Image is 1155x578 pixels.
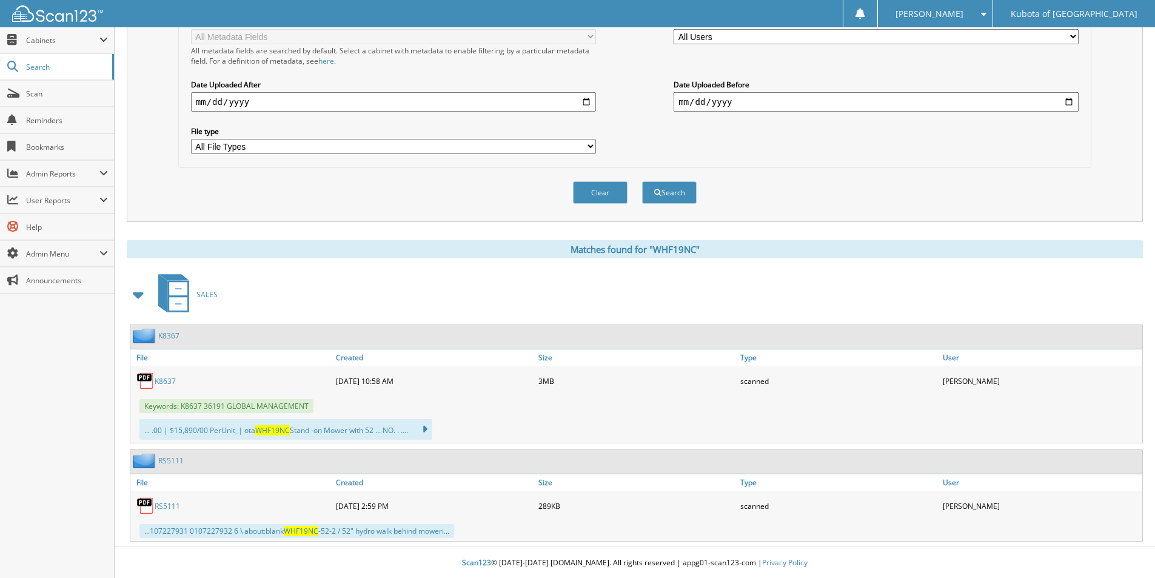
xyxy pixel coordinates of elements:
span: Help [26,222,108,232]
a: K8367 [158,331,179,341]
span: Announcements [26,275,108,286]
span: Reminders [26,115,108,126]
button: Clear [573,181,628,204]
button: Search [642,181,697,204]
a: SALES [151,271,218,318]
div: scanned [737,494,940,518]
div: 289KB [535,494,738,518]
input: start [191,92,596,112]
div: Matches found for "WHF19NC" [127,240,1143,258]
a: here [318,56,334,66]
span: User Reports [26,195,99,206]
label: File type [191,126,596,136]
a: User [940,474,1142,491]
div: [DATE] 10:58 AM [333,369,535,393]
a: Type [737,349,940,366]
img: scan123-logo-white.svg [12,5,103,22]
span: Bookmarks [26,142,108,152]
div: 3MB [535,369,738,393]
div: scanned [737,369,940,393]
input: end [674,92,1079,112]
a: File [130,474,333,491]
label: Date Uploaded Before [674,79,1079,90]
div: ... .00 | $15,890/00 PerUnit_| ota Stand -on Mower with 52 ... NO. . .... [139,419,432,440]
a: RS5111 [155,501,180,511]
a: RS5111 [158,455,184,466]
div: [DATE] 2:59 PM [333,494,535,518]
div: [PERSON_NAME] [940,494,1142,518]
img: PDF.png [136,497,155,515]
span: SALES [196,289,218,300]
span: Admin Reports [26,169,99,179]
span: Scan123 [462,557,491,568]
div: [PERSON_NAME] [940,369,1142,393]
a: Type [737,474,940,491]
img: PDF.png [136,372,155,390]
span: WHF19NC [255,425,290,435]
span: Keywords: K8637 36191 GLOBAL MANAGEMENT [139,399,313,413]
div: All metadata fields are searched by default. Select a cabinet with metadata to enable filtering b... [191,45,596,66]
img: folder2.png [133,453,158,468]
div: © [DATE]-[DATE] [DOMAIN_NAME]. All rights reserved | appg01-scan123-com | [115,548,1155,578]
span: Search [26,62,106,72]
img: folder2.png [133,328,158,343]
a: Created [333,474,535,491]
a: K8637 [155,376,176,386]
a: Size [535,349,738,366]
span: Kubota of [GEOGRAPHIC_DATA] [1011,10,1137,18]
span: Scan [26,89,108,99]
span: Admin Menu [26,249,99,259]
a: Privacy Policy [762,557,808,568]
span: WHF19NC [284,526,318,536]
span: Cabinets [26,35,99,45]
div: ...107227931 0107227932 6 \ about:blank -52-2 / 52" hydro walk behind moweri... [139,524,454,538]
iframe: Chat Widget [1094,520,1155,578]
span: [PERSON_NAME] [896,10,963,18]
a: User [940,349,1142,366]
a: File [130,349,333,366]
label: Date Uploaded After [191,79,596,90]
a: Size [535,474,738,491]
a: Created [333,349,535,366]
